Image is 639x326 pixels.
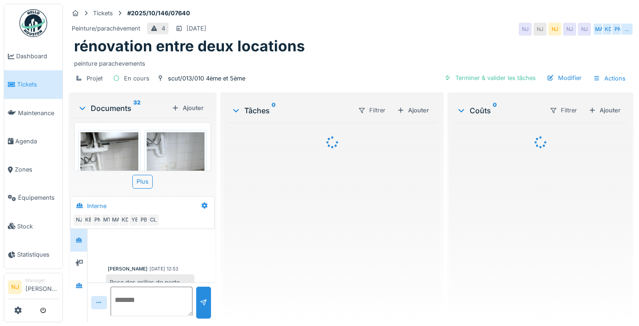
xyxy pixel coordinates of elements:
[147,214,160,227] div: CL
[186,24,206,33] div: [DATE]
[124,74,149,83] div: En cours
[106,274,194,326] div: Pose des grilles de porte sdb. Il faut prévoir 2 personnes pour régler le châssis de la chambre d...
[100,214,113,227] div: MT
[354,104,390,117] div: Filtrer
[4,155,62,184] a: Zones
[72,24,140,33] div: Peinture/parachèvement
[440,72,540,84] div: Terminer & valider les tâches
[548,23,561,36] div: NJ
[18,193,59,202] span: Équipements
[4,184,62,212] a: Équipements
[124,9,194,18] strong: #2025/10/146/07640
[87,74,103,83] div: Projet
[4,70,62,98] a: Tickets
[78,103,168,114] div: Documents
[393,104,433,117] div: Ajouter
[25,277,59,297] li: [PERSON_NAME]
[17,250,59,259] span: Statistiques
[272,105,276,116] sup: 0
[8,277,59,299] a: NJ Manager[PERSON_NAME]
[17,80,59,89] span: Tickets
[611,23,624,36] div: PN
[110,214,123,227] div: MA
[73,214,86,227] div: NJ
[563,23,576,36] div: NJ
[74,55,628,68] div: peinture parachevements
[4,240,62,269] a: Statistiques
[585,104,624,117] div: Ajouter
[493,105,497,116] sup: 0
[231,105,351,116] div: Tâches
[82,214,95,227] div: KE
[4,42,62,70] a: Dashboard
[91,214,104,227] div: PN
[133,103,141,114] sup: 32
[161,24,165,33] div: 4
[119,214,132,227] div: KD
[74,37,305,55] h1: rénovation entre deux locations
[108,265,148,272] div: [PERSON_NAME]
[593,23,606,36] div: MA
[4,212,62,240] a: Stock
[149,265,178,272] div: [DATE] 12:53
[620,23,633,36] div: …
[87,202,106,210] div: Interne
[93,9,113,18] div: Tickets
[18,109,59,117] span: Maintenance
[15,165,59,174] span: Zones
[168,102,207,114] div: Ajouter
[147,132,205,209] img: 6z6kpg77cmd7mgok5hzbw5xfqd77
[17,222,59,231] span: Stock
[132,175,153,188] div: Plus
[137,214,150,227] div: PB
[602,23,615,36] div: KD
[25,277,59,284] div: Manager
[19,9,47,37] img: Badge_color-CXgf-gQk.svg
[534,23,546,36] div: NJ
[8,280,22,294] li: NJ
[546,104,581,117] div: Filtrer
[589,72,630,85] div: Actions
[15,137,59,146] span: Agenda
[81,132,138,209] img: y50v41f8y0izpiouzhpyt1ylqnl5
[578,23,591,36] div: NJ
[457,105,542,116] div: Coûts
[4,99,62,127] a: Maintenance
[543,72,585,84] div: Modifier
[168,74,245,83] div: scut/013/010 4ème et 5ème
[16,52,59,61] span: Dashboard
[4,127,62,155] a: Agenda
[128,214,141,227] div: YE
[519,23,532,36] div: NJ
